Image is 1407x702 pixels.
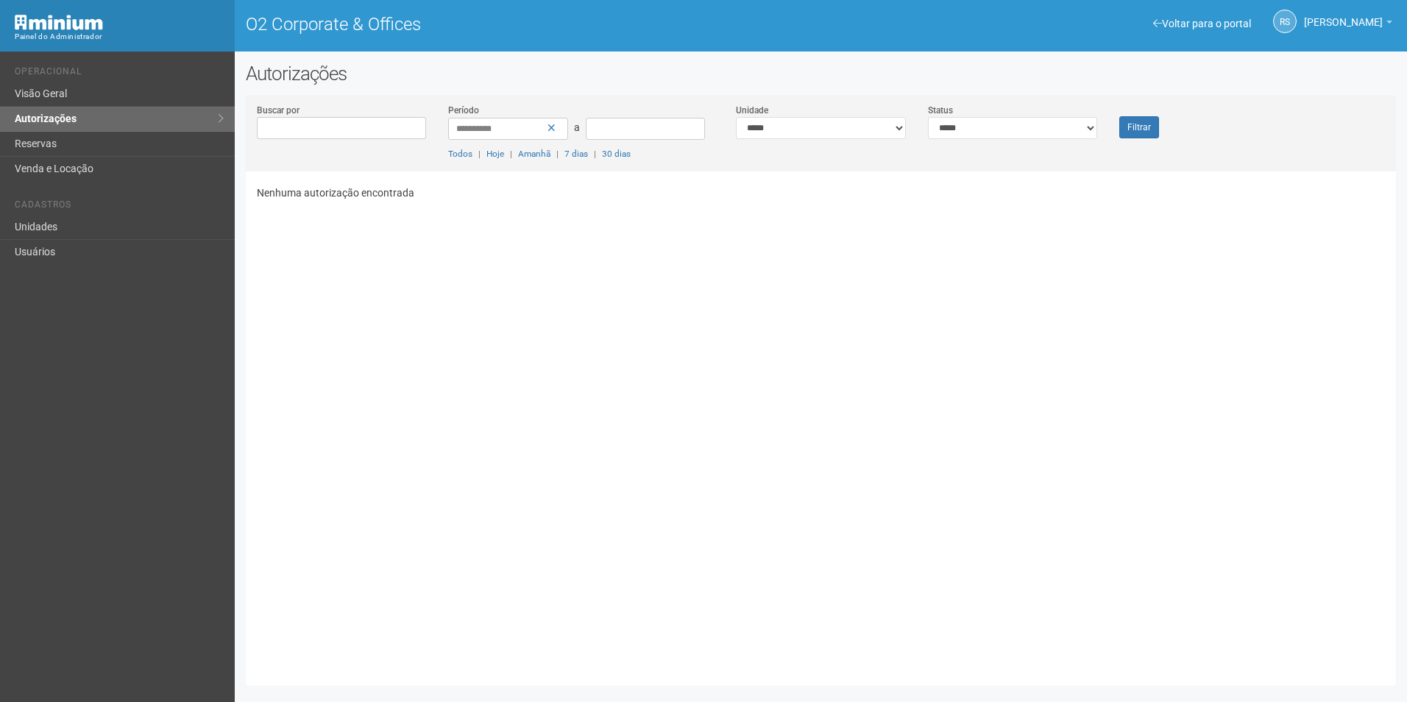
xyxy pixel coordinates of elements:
img: Minium [15,15,103,30]
a: RS [1273,10,1297,33]
h1: O2 Corporate & Offices [246,15,810,34]
label: Buscar por [257,104,300,117]
label: Unidade [736,104,768,117]
a: 7 dias [564,149,588,159]
span: a [574,121,580,133]
label: Período [448,104,479,117]
span: | [478,149,481,159]
a: Hoje [486,149,504,159]
label: Status [928,104,953,117]
h2: Autorizações [246,63,1396,85]
a: Amanhã [518,149,550,159]
li: Operacional [15,66,224,82]
button: Filtrar [1119,116,1159,138]
a: Todos [448,149,472,159]
span: | [510,149,512,159]
a: 30 dias [602,149,631,159]
a: Voltar para o portal [1153,18,1251,29]
span: | [556,149,559,159]
span: | [594,149,596,159]
a: [PERSON_NAME] [1304,18,1392,30]
li: Cadastros [15,199,224,215]
span: Rayssa Soares Ribeiro [1304,2,1383,28]
p: Nenhuma autorização encontrada [257,186,1387,199]
div: Painel do Administrador [15,30,224,43]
